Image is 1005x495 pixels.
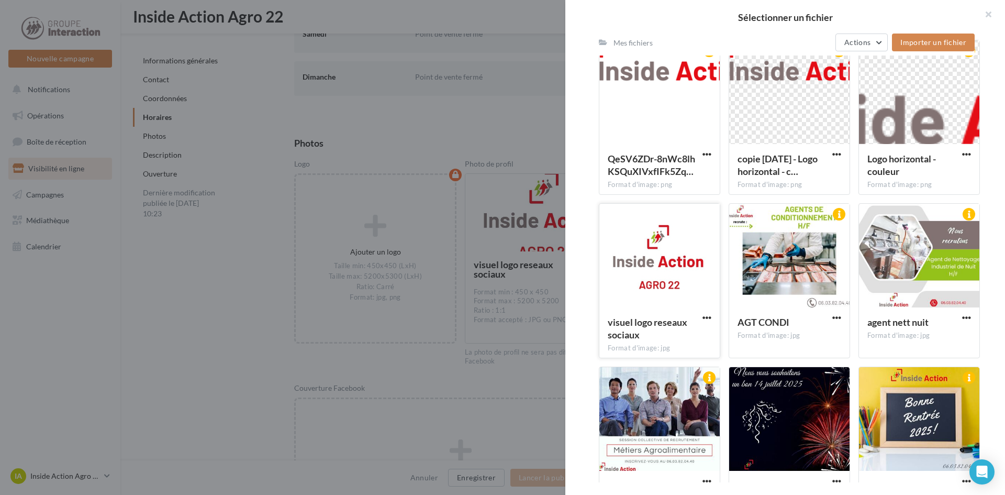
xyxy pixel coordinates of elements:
[738,316,789,328] span: AGT CONDI
[608,316,687,340] span: visuel logo reseaux sociaux
[738,331,841,340] div: Format d'image: jpg
[835,34,888,51] button: Actions
[969,459,995,485] div: Open Intercom Messenger
[844,38,870,47] span: Actions
[867,316,929,328] span: agent nett nuit
[900,38,966,47] span: Importer un fichier
[867,180,971,190] div: Format d'image: png
[608,480,682,491] span: session collective
[892,34,975,51] button: Importer un fichier
[738,180,841,190] div: Format d'image: png
[867,480,935,491] span: Bonne Rentrée !
[608,344,711,353] div: Format d'image: jpg
[738,153,818,177] span: copie 05-08-2025 - Logo horizontal - couleur
[867,331,971,340] div: Format d'image: jpg
[867,153,936,177] span: Logo horizontal - couleur
[613,38,653,48] div: Mes fichiers
[582,13,988,22] h2: Sélectionner un fichier
[608,153,695,177] span: QeSV6ZDr-8nWc8lhKSQuXIVxfIFk5ZqTKXDB7oNtPEbh9ixSj3obYiRX2BEPxniIrVNkuZEb1ymqyOET=s0
[608,180,711,190] div: Format d'image: png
